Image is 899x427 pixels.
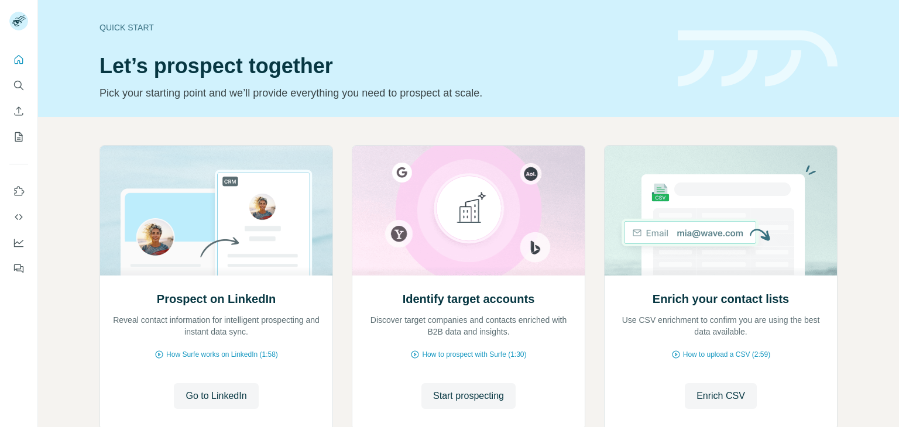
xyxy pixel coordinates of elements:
[616,314,825,338] p: Use CSV enrichment to confirm you are using the best data available.
[9,75,28,96] button: Search
[112,314,321,338] p: Reveal contact information for intelligent prospecting and instant data sync.
[9,101,28,122] button: Enrich CSV
[99,146,333,276] img: Prospect on LinkedIn
[364,314,573,338] p: Discover target companies and contacts enriched with B2B data and insights.
[166,349,278,360] span: How Surfe works on LinkedIn (1:58)
[9,258,28,279] button: Feedback
[604,146,838,276] img: Enrich your contact lists
[422,349,526,360] span: How to prospect with Surfe (1:30)
[9,181,28,202] button: Use Surfe on LinkedIn
[403,291,535,307] h2: Identify target accounts
[99,54,664,78] h1: Let’s prospect together
[157,291,276,307] h2: Prospect on LinkedIn
[352,146,585,276] img: Identify target accounts
[9,232,28,253] button: Dashboard
[678,30,838,87] img: banner
[99,85,664,101] p: Pick your starting point and we’ll provide everything you need to prospect at scale.
[433,389,504,403] span: Start prospecting
[653,291,789,307] h2: Enrich your contact lists
[9,206,28,228] button: Use Surfe API
[421,383,516,409] button: Start prospecting
[685,383,757,409] button: Enrich CSV
[683,349,770,360] span: How to upload a CSV (2:59)
[174,383,258,409] button: Go to LinkedIn
[186,389,246,403] span: Go to LinkedIn
[9,126,28,147] button: My lists
[9,49,28,70] button: Quick start
[99,22,664,33] div: Quick start
[696,389,745,403] span: Enrich CSV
